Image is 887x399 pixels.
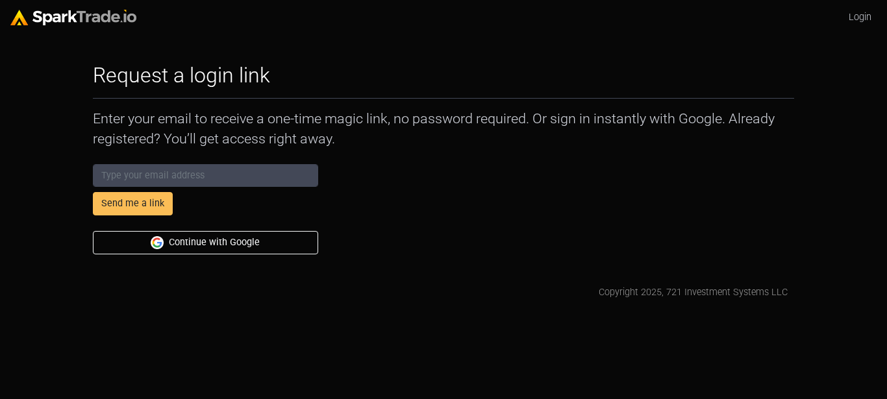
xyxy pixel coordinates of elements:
[93,63,270,88] h2: Request a login link
[843,5,877,30] a: Login
[93,192,173,215] button: Send me a link
[599,285,788,300] div: Copyright 2025, 721 Investment Systems LLC
[93,109,794,148] p: Enter your email to receive a one-time magic link, no password required. Or sign in instantly wit...
[151,236,164,249] img: Google
[93,231,318,254] button: Continue with Google
[93,164,318,187] input: Type your email address
[10,10,136,25] img: sparktrade.png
